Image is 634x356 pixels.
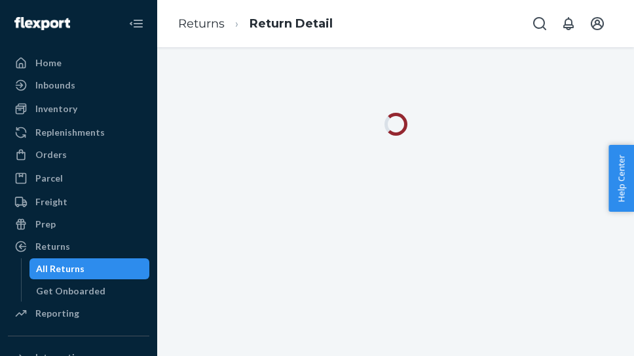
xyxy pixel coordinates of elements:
[8,75,149,96] a: Inbounds
[35,195,67,208] div: Freight
[8,191,149,212] a: Freight
[35,148,67,161] div: Orders
[35,126,105,139] div: Replenishments
[29,281,150,302] a: Get Onboarded
[527,10,553,37] button: Open Search Box
[36,285,105,298] div: Get Onboarded
[608,145,634,212] button: Help Center
[35,240,70,253] div: Returns
[35,56,62,69] div: Home
[35,102,77,115] div: Inventory
[14,17,70,30] img: Flexport logo
[8,144,149,165] a: Orders
[250,16,333,31] a: Return Detail
[36,262,84,275] div: All Returns
[8,236,149,257] a: Returns
[178,16,225,31] a: Returns
[8,122,149,143] a: Replenishments
[8,303,149,324] a: Reporting
[168,5,343,43] ol: breadcrumbs
[35,79,75,92] div: Inbounds
[584,10,610,37] button: Open account menu
[8,52,149,73] a: Home
[123,10,149,37] button: Close Navigation
[8,168,149,189] a: Parcel
[29,258,150,279] a: All Returns
[8,98,149,119] a: Inventory
[35,218,56,231] div: Prep
[35,307,79,320] div: Reporting
[555,10,582,37] button: Open notifications
[35,172,63,185] div: Parcel
[8,214,149,235] a: Prep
